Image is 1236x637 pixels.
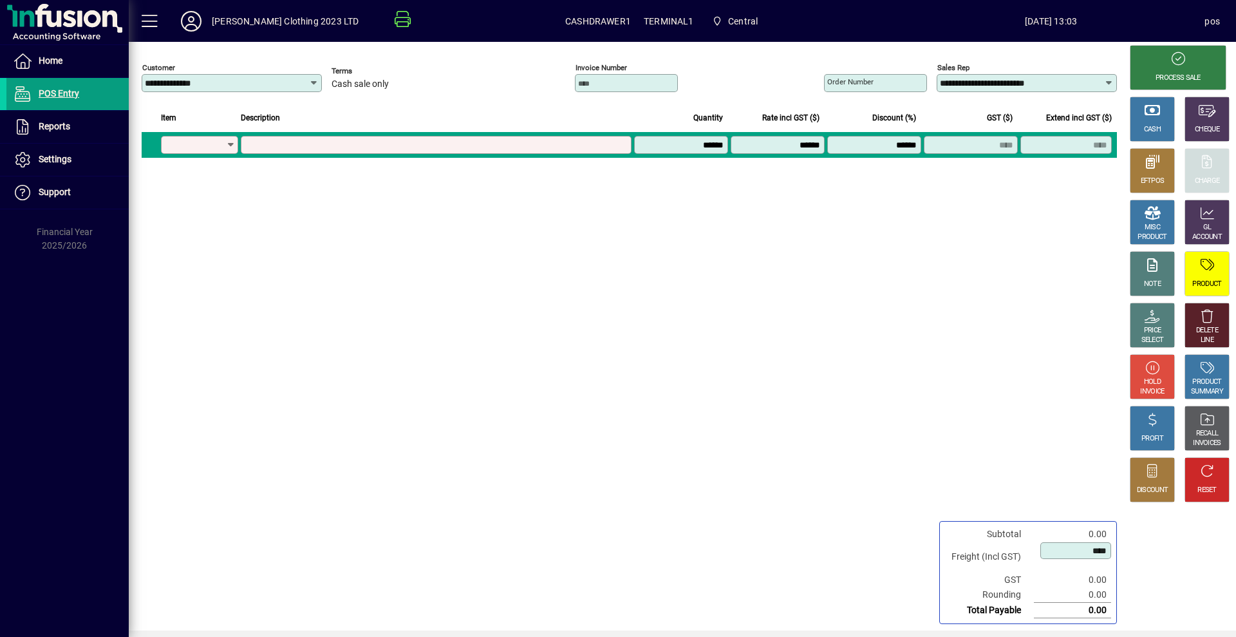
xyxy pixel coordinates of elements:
[39,154,71,164] span: Settings
[1145,223,1160,233] div: MISC
[728,11,758,32] span: Central
[39,121,70,131] span: Reports
[1144,280,1161,289] div: NOTE
[212,11,359,32] div: [PERSON_NAME] Clothing 2023 LTD
[945,527,1034,542] td: Subtotal
[945,573,1034,587] td: GST
[1141,434,1163,444] div: PROFIT
[576,63,627,72] mat-label: Invoice number
[937,63,969,72] mat-label: Sales rep
[1141,176,1165,186] div: EFTPOS
[6,111,129,143] a: Reports
[39,55,62,66] span: Home
[332,79,389,90] span: Cash sale only
[762,111,819,125] span: Rate incl GST ($)
[1034,587,1111,603] td: 0.00
[1196,429,1219,439] div: RECALL
[707,10,763,33] span: Central
[161,111,176,125] span: Item
[827,77,874,86] mat-label: Order number
[1192,377,1221,387] div: PRODUCT
[872,111,916,125] span: Discount (%)
[171,10,212,33] button: Profile
[1141,336,1164,345] div: SELECT
[1034,573,1111,587] td: 0.00
[1144,326,1161,336] div: PRICE
[897,11,1205,32] span: [DATE] 13:03
[1140,387,1164,397] div: INVOICE
[987,111,1013,125] span: GST ($)
[1196,326,1218,336] div: DELETE
[945,587,1034,603] td: Rounding
[1192,233,1222,242] div: ACCOUNT
[1201,336,1213,345] div: LINE
[1156,73,1201,83] div: PROCESS SALE
[1144,377,1161,387] div: HOLD
[1191,387,1223,397] div: SUMMARY
[1034,603,1111,618] td: 0.00
[1192,280,1221,289] div: PRODUCT
[1144,125,1161,135] div: CASH
[1195,125,1219,135] div: CHEQUE
[945,603,1034,618] td: Total Payable
[1034,527,1111,542] td: 0.00
[6,45,129,77] a: Home
[142,63,175,72] mat-label: Customer
[565,11,631,32] span: CASHDRAWER1
[6,176,129,209] a: Support
[1204,11,1220,32] div: pos
[1193,439,1221,448] div: INVOICES
[1046,111,1112,125] span: Extend incl GST ($)
[1195,176,1220,186] div: CHARGE
[1203,223,1212,233] div: GL
[241,111,280,125] span: Description
[332,67,409,75] span: Terms
[1137,486,1168,495] div: DISCOUNT
[39,88,79,99] span: POS Entry
[693,111,723,125] span: Quantity
[6,144,129,176] a: Settings
[39,187,71,197] span: Support
[1138,233,1166,242] div: PRODUCT
[644,11,694,32] span: TERMINAL1
[1197,486,1217,495] div: RESET
[945,542,1034,573] td: Freight (Incl GST)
